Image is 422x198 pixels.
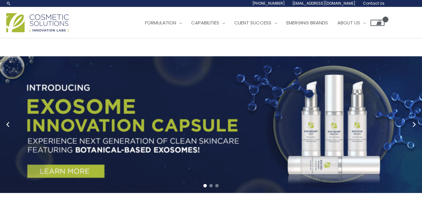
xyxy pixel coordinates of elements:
button: Previous slide [3,120,12,129]
span: [EMAIL_ADDRESS][DOMAIN_NAME] [292,1,355,6]
img: Cosmetic Solutions Logo [6,13,69,32]
nav: Site Navigation [136,13,385,32]
span: Contact Us [363,1,385,6]
a: Capabilities [186,13,230,32]
span: [PHONE_NUMBER] [252,1,285,6]
span: About Us [337,19,360,26]
button: Next slide [410,120,419,129]
a: View Shopping Cart, empty [370,20,385,26]
span: Go to slide 1 [203,184,207,187]
span: Go to slide 2 [209,184,213,187]
a: Emerging Brands [282,13,333,32]
span: Capabilities [191,19,219,26]
span: Go to slide 3 [215,184,219,187]
a: Search icon link [6,1,11,6]
a: Client Success [230,13,282,32]
span: Emerging Brands [286,19,328,26]
span: Client Success [234,19,271,26]
span: Formulation [145,19,176,26]
a: About Us [333,13,370,32]
a: Formulation [140,13,186,32]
